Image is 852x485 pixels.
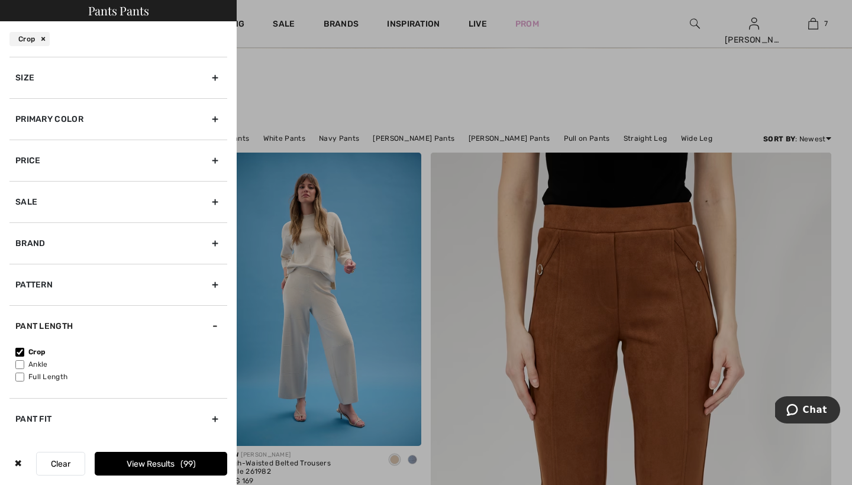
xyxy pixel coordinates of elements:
button: Clear [36,452,85,476]
label: Ankle [15,359,227,370]
div: Size [9,57,227,98]
div: Primary Color [9,98,227,140]
div: ✖ [9,452,27,476]
span: 99 [180,459,196,469]
div: Crop [9,32,50,46]
div: Pant Length [9,305,227,347]
iframe: Opens a widget where you can chat to one of our agents [775,396,840,426]
div: Sale [9,181,227,222]
input: Crop [15,348,24,357]
button: View Results99 [95,452,227,476]
label: Full Length [15,371,227,382]
div: Brand [9,222,227,264]
div: Pattern [9,264,227,305]
input: Full Length [15,373,24,381]
label: Crop [15,347,227,357]
input: Ankle [15,360,24,369]
div: Pant Fit [9,398,227,439]
div: Price [9,140,227,181]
